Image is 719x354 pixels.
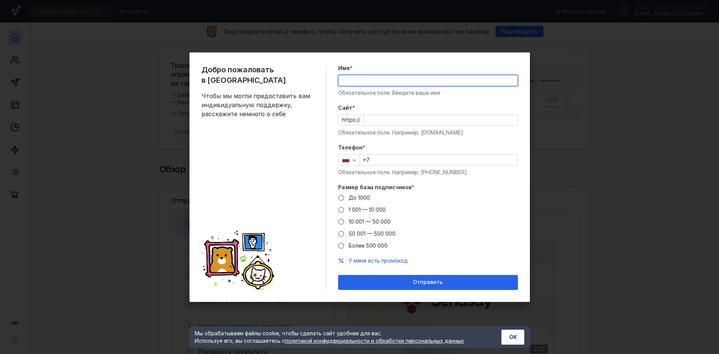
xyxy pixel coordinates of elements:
[338,169,518,176] div: Обязательное поле. Например: [PHONE_NUMBER]
[349,206,386,213] span: 1 001 — 10 000
[201,91,314,118] span: Чтобы мы могли предоставить вам индивидуальную поддержку, расскажите немного о себе
[338,275,518,290] button: Отправить
[349,242,388,249] span: Более 500 000
[349,257,408,264] button: У меня есть промокод
[349,218,391,225] span: 10 001 — 50 000
[501,330,524,345] button: ОК
[338,144,362,151] span: Телефон
[413,279,443,285] span: Отправить
[349,257,408,264] span: У меня есть промокод
[349,194,370,201] span: До 1000
[285,338,464,344] a: политикой конфиденциальности и обработки персональных данных
[201,64,314,85] span: Добро пожаловать в [GEOGRAPHIC_DATA]
[349,230,395,237] span: 50 001 — 500 000
[338,104,352,112] span: Cайт
[338,64,350,72] span: Имя
[338,129,518,136] div: Обязательное поле. Например: [DOMAIN_NAME]
[338,184,412,191] span: Размер базы подписчиков
[338,89,518,97] div: Обязательное поле. Введите ваше имя
[195,330,483,345] div: Мы обрабатываем файлы cookie, чтобы сделать сайт удобнее для вас. Используя его, вы соглашаетесь c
